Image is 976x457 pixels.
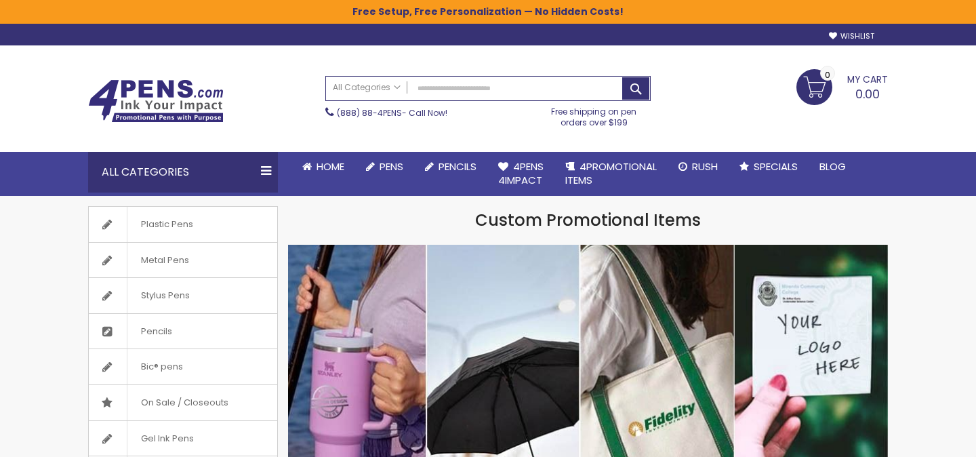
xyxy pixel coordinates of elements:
a: Home [291,152,355,182]
a: Metal Pens [89,243,277,278]
a: Specials [729,152,809,182]
a: Gel Ink Pens [89,421,277,456]
span: Pens [380,159,403,174]
span: 4PROMOTIONAL ITEMS [565,159,657,187]
a: Rush [668,152,729,182]
a: 0.00 0 [796,69,888,103]
span: 4Pens 4impact [498,159,544,187]
span: Specials [754,159,798,174]
span: All Categories [333,82,401,93]
span: On Sale / Closeouts [127,385,242,420]
a: Plastic Pens [89,207,277,242]
span: Rush [692,159,718,174]
span: Blog [819,159,846,174]
div: Free shipping on pen orders over $199 [537,101,651,128]
a: 4PROMOTIONALITEMS [554,152,668,196]
a: Blog [809,152,857,182]
img: 4Pens Custom Pens and Promotional Products [88,79,224,123]
span: Home [317,159,344,174]
a: Pens [355,152,414,182]
a: Wishlist [829,31,874,41]
span: - Call Now! [337,107,447,119]
span: 0.00 [855,85,880,102]
div: All Categories [88,152,278,193]
span: 0 [825,68,830,81]
a: Stylus Pens [89,278,277,313]
a: Bic® pens [89,349,277,384]
a: 4Pens4impact [487,152,554,196]
a: Pencils [414,152,487,182]
a: All Categories [326,77,407,99]
a: (888) 88-4PENS [337,107,402,119]
a: On Sale / Closeouts [89,385,277,420]
span: Bic® pens [127,349,197,384]
span: Metal Pens [127,243,203,278]
h1: Custom Promotional Items [288,210,888,231]
span: Pencils [127,314,186,349]
span: Pencils [439,159,476,174]
span: Gel Ink Pens [127,421,207,456]
a: Pencils [89,314,277,349]
span: Stylus Pens [127,278,203,313]
span: Plastic Pens [127,207,207,242]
